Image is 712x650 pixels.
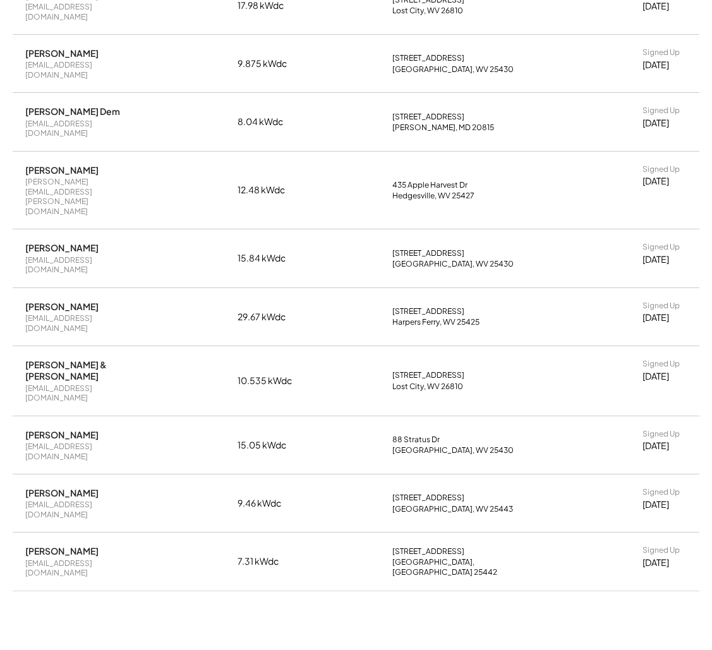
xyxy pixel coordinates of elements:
[25,105,120,117] div: [PERSON_NAME] Dem
[25,429,99,440] div: [PERSON_NAME]
[392,6,463,16] div: Lost City, WV 26810
[392,191,474,201] div: Hedgesville, WV 25427
[643,117,669,129] div: [DATE]
[643,105,680,116] div: Signed Up
[25,442,145,461] div: [EMAIL_ADDRESS][DOMAIN_NAME]
[238,57,301,70] div: 9.875 kWdc
[238,116,301,128] div: 8.04 kWdc
[643,440,669,452] div: [DATE]
[643,253,669,266] div: [DATE]
[392,445,514,455] div: [GEOGRAPHIC_DATA], WV 25430
[238,184,301,196] div: 12.48 kWdc
[392,112,464,122] div: [STREET_ADDRESS]
[643,301,680,311] div: Signed Up
[392,248,464,258] div: [STREET_ADDRESS]
[643,487,680,497] div: Signed Up
[643,498,669,511] div: [DATE]
[392,493,464,503] div: [STREET_ADDRESS]
[238,311,301,323] div: 29.67 kWdc
[643,242,680,252] div: Signed Up
[392,306,464,316] div: [STREET_ADDRESS]
[25,500,145,519] div: [EMAIL_ADDRESS][DOMAIN_NAME]
[392,180,468,190] div: 435 Apple Harvest Dr
[25,119,145,138] div: [EMAIL_ADDRESS][DOMAIN_NAME]
[643,311,669,324] div: [DATE]
[392,259,514,269] div: [GEOGRAPHIC_DATA], WV 25430
[643,47,680,57] div: Signed Up
[25,313,145,333] div: [EMAIL_ADDRESS][DOMAIN_NAME]
[25,255,145,275] div: [EMAIL_ADDRESS][DOMAIN_NAME]
[392,53,464,63] div: [STREET_ADDRESS]
[238,497,301,510] div: 9.46 kWdc
[392,504,513,514] div: [GEOGRAPHIC_DATA], WV 25443
[643,557,669,569] div: [DATE]
[643,545,680,555] div: Signed Up
[238,439,301,452] div: 15.05 kWdc
[392,546,464,557] div: [STREET_ADDRESS]
[25,242,99,253] div: [PERSON_NAME]
[25,558,145,578] div: [EMAIL_ADDRESS][DOMAIN_NAME]
[392,64,514,75] div: [GEOGRAPHIC_DATA], WV 25430
[25,177,145,216] div: [PERSON_NAME][EMAIL_ADDRESS][PERSON_NAME][DOMAIN_NAME]
[25,47,99,59] div: [PERSON_NAME]
[25,359,145,382] div: [PERSON_NAME] & [PERSON_NAME]
[643,175,669,188] div: [DATE]
[392,317,480,327] div: Harpers Ferry, WV 25425
[643,429,680,439] div: Signed Up
[643,164,680,174] div: Signed Up
[392,557,550,577] div: [GEOGRAPHIC_DATA], [GEOGRAPHIC_DATA] 25442
[25,487,99,498] div: [PERSON_NAME]
[25,301,99,312] div: [PERSON_NAME]
[643,359,680,369] div: Signed Up
[643,59,669,71] div: [DATE]
[392,435,440,445] div: 88 Stratus Dr
[643,370,669,383] div: [DATE]
[392,382,463,392] div: Lost City, WV 26810
[238,555,301,568] div: 7.31 kWdc
[392,123,494,133] div: [PERSON_NAME], MD 20815
[25,2,145,21] div: [EMAIL_ADDRESS][DOMAIN_NAME]
[392,370,464,380] div: [STREET_ADDRESS]
[25,383,145,403] div: [EMAIL_ADDRESS][DOMAIN_NAME]
[238,375,301,387] div: 10.535 kWdc
[25,60,145,80] div: [EMAIL_ADDRESS][DOMAIN_NAME]
[238,252,301,265] div: 15.84 kWdc
[25,545,99,557] div: [PERSON_NAME]
[25,164,99,176] div: [PERSON_NAME]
